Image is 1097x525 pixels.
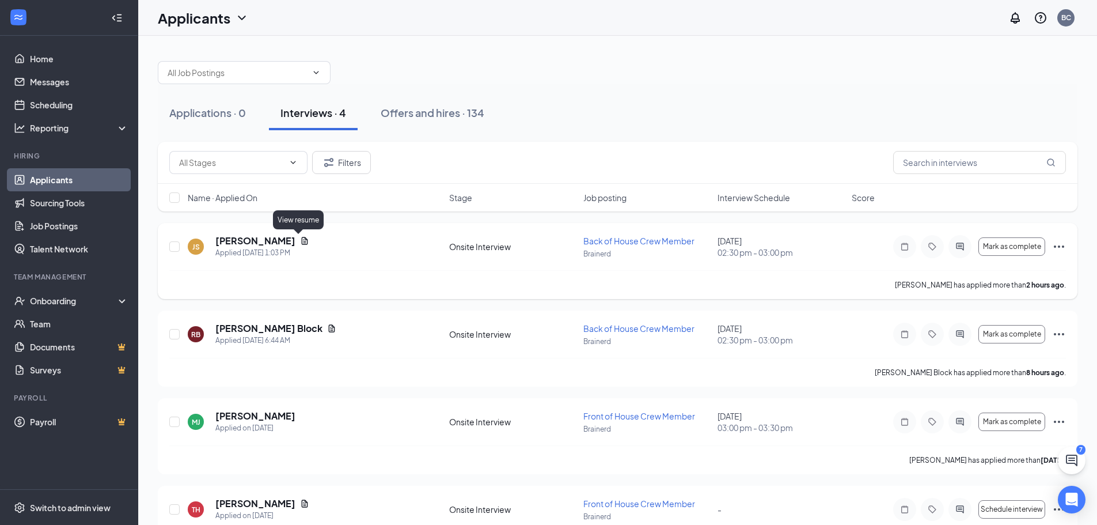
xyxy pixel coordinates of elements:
svg: MagnifyingGlass [1046,158,1056,167]
span: Back of House Crew Member [583,236,694,246]
span: - [718,504,722,515]
h5: [PERSON_NAME] [215,410,295,422]
svg: ChevronDown [235,11,249,25]
a: Scheduling [30,93,128,116]
svg: Note [898,505,912,514]
div: Applied [DATE] 6:44 AM [215,335,336,346]
svg: Ellipses [1052,240,1066,254]
h5: [PERSON_NAME] [215,497,295,510]
svg: Ellipses [1052,503,1066,516]
b: [DATE] [1041,456,1064,464]
svg: ActiveChat [953,330,967,339]
button: Filter Filters [312,151,371,174]
p: Brainerd [583,337,711,346]
p: [PERSON_NAME] has applied more than . [909,455,1066,465]
span: Stage [449,192,472,203]
svg: Tag [925,417,939,426]
svg: Document [327,324,336,333]
h5: [PERSON_NAME] [215,235,295,247]
svg: Document [300,499,309,508]
a: Job Postings [30,214,128,237]
div: RB [191,330,200,339]
b: 2 hours ago [1026,281,1064,289]
svg: ActiveChat [953,417,967,426]
span: Back of House Crew Member [583,323,694,334]
div: Payroll [14,393,126,403]
svg: ActiveChat [953,505,967,514]
svg: Tag [925,242,939,251]
div: TH [192,505,200,515]
button: ChatActive [1058,447,1085,474]
a: Team [30,312,128,335]
a: Talent Network [30,237,128,260]
svg: WorkstreamLogo [13,12,24,23]
span: Score [852,192,875,203]
span: 02:30 pm - 03:00 pm [718,247,845,258]
h5: [PERSON_NAME] Block [215,322,322,335]
svg: Notifications [1008,11,1022,25]
a: Sourcing Tools [30,191,128,214]
button: Mark as complete [978,413,1045,431]
div: [DATE] [718,235,845,258]
div: Onsite Interview [449,416,576,428]
span: 03:00 pm - 03:30 pm [718,422,845,433]
button: Mark as complete [978,325,1045,343]
div: Hiring [14,151,126,161]
svg: ChatActive [1065,454,1079,467]
svg: UserCheck [14,295,25,307]
b: 8 hours ago [1026,368,1064,377]
div: Applied [DATE] 1:03 PM [215,247,309,259]
div: Applications · 0 [169,105,246,120]
h1: Applicants [158,8,230,28]
div: BC [1061,13,1071,22]
div: View resume [273,210,324,229]
span: Mark as complete [983,330,1041,338]
svg: ActiveChat [953,242,967,251]
a: DocumentsCrown [30,335,128,358]
svg: QuestionInfo [1034,11,1047,25]
svg: ChevronDown [312,68,321,77]
span: Interview Schedule [718,192,790,203]
input: All Stages [179,156,284,169]
svg: Settings [14,502,25,513]
span: Name · Applied On [188,192,257,203]
div: 7 [1076,445,1085,455]
div: Team Management [14,272,126,282]
svg: Note [898,330,912,339]
div: Switch to admin view [30,502,111,513]
svg: Document [300,236,309,245]
span: Mark as complete [983,243,1041,251]
div: Reporting [30,122,129,134]
p: Brainerd [583,512,711,522]
div: Open Intercom Messenger [1058,486,1085,513]
div: Applied on [DATE] [215,422,295,434]
a: SurveysCrown [30,358,128,382]
svg: Note [898,242,912,251]
span: Job posting [583,192,627,203]
button: Schedule interview [978,500,1045,519]
span: 02:30 pm - 03:00 pm [718,334,845,346]
div: Offers and hires · 134 [381,105,484,120]
input: Search in interviews [893,151,1066,174]
p: [PERSON_NAME] Block has applied more than . [875,368,1066,377]
button: Mark as complete [978,237,1045,256]
a: PayrollCrown [30,410,128,433]
span: Schedule interview [981,505,1043,513]
svg: Tag [925,505,939,514]
div: MJ [192,417,200,427]
div: Onsite Interview [449,241,576,252]
svg: Tag [925,330,939,339]
p: Brainerd [583,249,711,259]
div: Interviews · 4 [280,105,346,120]
svg: Note [898,417,912,426]
div: Onsite Interview [449,328,576,340]
svg: Filter [322,156,336,169]
svg: ChevronDown [289,158,298,167]
svg: Ellipses [1052,327,1066,341]
svg: Analysis [14,122,25,134]
span: Front of House Crew Member [583,411,695,421]
div: Applied on [DATE] [215,510,309,522]
svg: Collapse [111,12,123,24]
div: JS [192,242,200,252]
input: All Job Postings [168,66,307,79]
